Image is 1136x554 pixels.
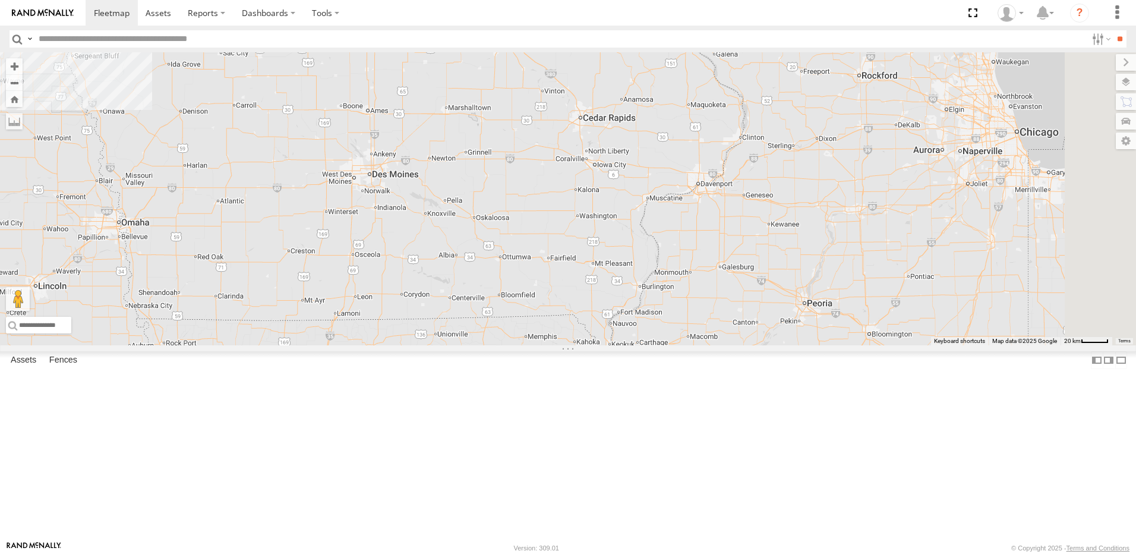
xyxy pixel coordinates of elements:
label: Search Query [25,30,34,48]
label: Measure [6,113,23,130]
a: Terms and Conditions [1066,544,1129,552]
a: Terms (opens in new tab) [1118,339,1131,344]
div: Eric Boock [993,4,1028,22]
i: ? [1070,4,1089,23]
label: Map Settings [1116,133,1136,149]
img: rand-logo.svg [12,9,74,17]
label: Dock Summary Table to the Left [1091,351,1103,369]
button: Drag Pegman onto the map to open Street View [6,287,30,311]
div: Version: 309.01 [514,544,559,552]
div: © Copyright 2025 - [1011,544,1129,552]
button: Zoom in [6,58,23,74]
label: Assets [5,352,42,369]
label: Hide Summary Table [1115,351,1127,369]
a: Visit our Website [7,542,61,554]
button: Zoom Home [6,91,23,107]
button: Keyboard shortcuts [934,337,985,345]
button: Map scale: 20 km per 43 pixels [1061,337,1112,345]
label: Dock Summary Table to the Right [1103,351,1115,369]
button: Zoom out [6,74,23,91]
label: Search Filter Options [1087,30,1113,48]
span: 20 km [1064,338,1081,344]
label: Fences [43,352,83,369]
span: Map data ©2025 Google [992,338,1057,344]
